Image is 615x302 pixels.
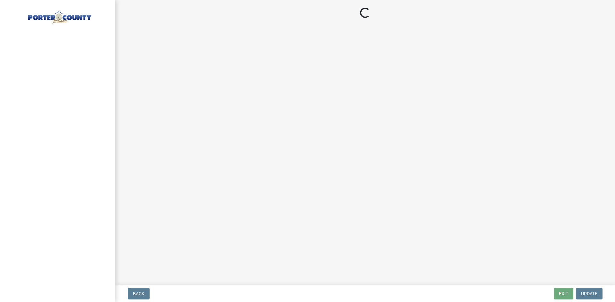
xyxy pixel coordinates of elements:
[581,291,597,296] span: Update
[128,288,150,299] button: Back
[133,291,144,296] span: Back
[13,7,105,25] img: Porter County, Indiana
[576,288,603,299] button: Update
[554,288,573,299] button: Exit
